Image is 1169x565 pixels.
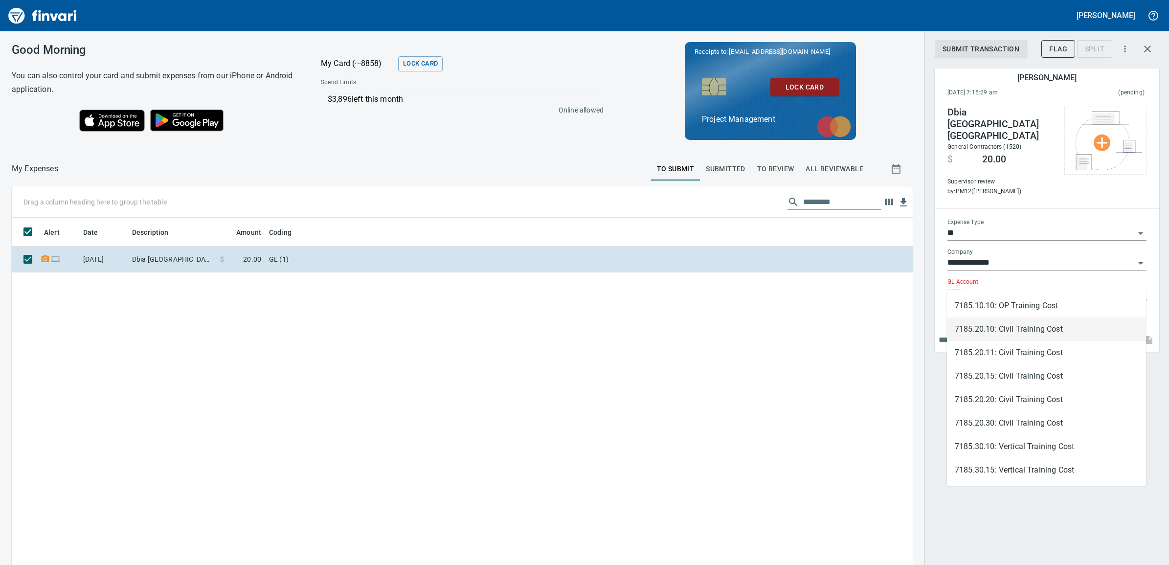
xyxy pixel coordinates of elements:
[265,247,510,272] td: GL (1)
[44,226,72,238] span: Alert
[236,226,261,238] span: Amount
[881,157,913,181] button: Show transactions within a particular date range
[812,111,856,142] img: mastercard.svg
[224,226,261,238] span: Amount
[1077,44,1112,52] div: Transaction still pending, cannot split yet. It usually takes 2-3 days for a merchant to settle a...
[1041,40,1075,58] button: Flag
[806,163,863,175] span: All Reviewable
[328,93,599,105] p: $3,896 left this month
[83,226,111,238] span: Date
[44,226,60,238] span: Alert
[220,254,224,264] span: $
[269,226,292,238] span: Coding
[1077,10,1135,21] h5: [PERSON_NAME]
[269,226,304,238] span: Coding
[947,364,1146,388] li: 7185.20.15: Civil Training Cost
[79,110,145,132] img: Download on the App Store
[398,56,443,71] button: Lock Card
[935,40,1027,58] button: Submit Transaction
[706,163,745,175] span: Submitted
[50,256,61,262] span: Online transaction
[12,69,296,96] h6: You can also control your card and submit expenses from our iPhone or Android application.
[1069,111,1142,170] img: Select file
[947,435,1146,458] li: 7185.30.10: Vertical Training Cost
[40,256,50,262] span: Receipt Required
[23,197,167,207] p: Drag a column heading here to group the table
[321,58,394,69] p: My Card (···8858)
[982,154,1006,165] span: 20.00
[12,43,296,57] h3: Good Morning
[1049,43,1067,55] span: Flag
[702,113,839,125] p: Project Management
[947,279,978,285] label: GL Account
[1074,8,1138,23] button: [PERSON_NAME]
[1114,38,1136,60] button: More
[1136,328,1159,352] span: This records your note into the expense
[1134,286,1147,300] button: Close
[1136,37,1159,61] button: Close transaction
[132,226,181,238] span: Description
[881,195,896,209] button: Choose columns to display
[1134,256,1147,270] button: Open
[943,43,1019,55] span: Submit Transaction
[947,388,1146,411] li: 7185.20.20: Civil Training Cost
[145,104,229,136] img: Get it on Google Play
[12,163,58,175] nav: breadcrumb
[947,249,973,255] label: Company
[728,47,831,56] span: [EMAIL_ADDRESS][DOMAIN_NAME]
[947,411,1146,435] li: 7185.20.30: Civil Training Cost
[1134,226,1147,240] button: Open
[12,163,58,175] p: My Expenses
[947,143,1021,150] span: General Contractors (1520)
[243,254,261,264] span: 20.00
[947,482,1146,505] li: 7185.30.20: Vertical Training Cost
[947,107,1055,142] h4: Dbia [GEOGRAPHIC_DATA] [GEOGRAPHIC_DATA]
[947,317,1146,341] li: 7185.20.10: Civil Training Cost
[1058,88,1145,98] span: This charge has not been settled by the merchant yet. This usually takes a couple of days but in ...
[757,163,794,175] span: To Review
[896,195,911,210] button: Download table
[132,226,169,238] span: Description
[1017,72,1076,83] h5: [PERSON_NAME]
[778,81,831,93] span: Lock Card
[321,78,479,88] span: Spend Limits
[770,78,839,96] button: Lock Card
[313,105,604,115] p: Online allowed
[947,294,1146,317] li: 7185.10.10: OP Training Cost
[947,88,1058,98] span: [DATE] 7:15:29 am
[403,58,438,69] span: Lock Card
[128,247,216,272] td: Dbia [GEOGRAPHIC_DATA] [GEOGRAPHIC_DATA]
[695,47,846,57] p: Receipts to:
[6,4,79,27] img: Finvari
[947,458,1146,482] li: 7185.30.15: Vertical Training Cost
[83,226,98,238] span: Date
[657,163,695,175] span: To Submit
[79,247,128,272] td: [DATE]
[947,154,953,165] span: $
[947,177,1055,197] span: Supervisor review by: PM12 ([PERSON_NAME])
[947,341,1146,364] li: 7185.20.11: Civil Training Cost
[947,219,984,225] label: Expense Type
